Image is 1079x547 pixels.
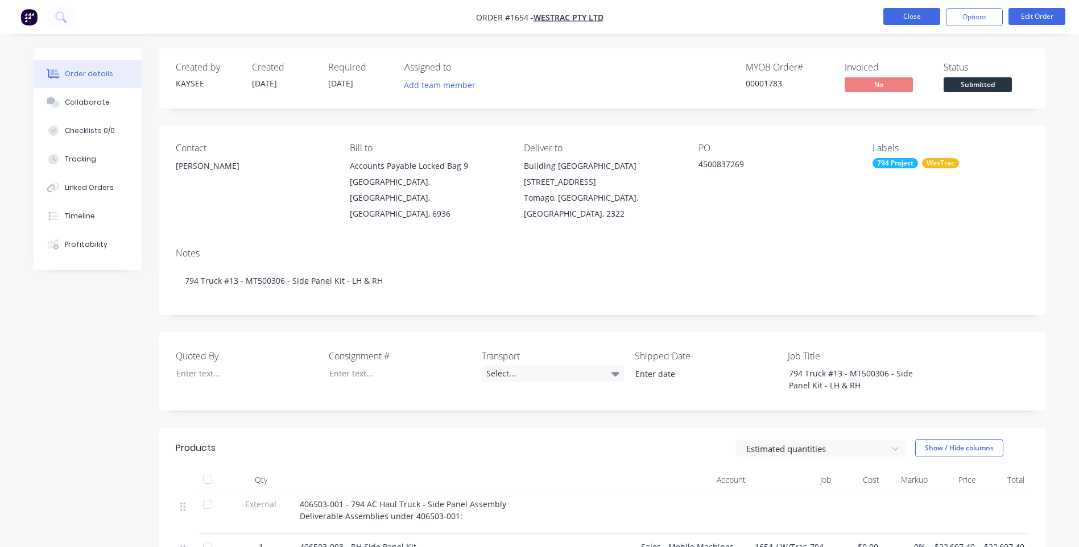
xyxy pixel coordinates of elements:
[780,365,922,393] div: 794 Truck #13 - MT500306 - Side Panel Kit - LH & RH
[404,77,482,93] button: Add team member
[176,158,332,174] div: [PERSON_NAME]
[34,88,142,117] button: Collaborate
[788,349,930,363] label: Job Title
[746,77,831,89] div: 00001783
[176,62,238,73] div: Created by
[636,469,750,491] div: Account
[231,498,291,510] span: External
[350,158,506,222] div: Accounts Payable Locked Bag 9[GEOGRAPHIC_DATA], [GEOGRAPHIC_DATA], [GEOGRAPHIC_DATA], 6936
[34,202,142,230] button: Timeline
[524,143,680,154] div: Deliver to
[65,154,96,164] div: Tracking
[252,78,277,89] span: [DATE]
[845,77,913,92] span: No
[350,174,506,222] div: [GEOGRAPHIC_DATA], [GEOGRAPHIC_DATA], [GEOGRAPHIC_DATA], 6936
[524,158,680,190] div: Building [GEOGRAPHIC_DATA][STREET_ADDRESS]
[176,441,216,455] div: Products
[65,69,113,79] div: Order details
[884,469,932,491] div: Markup
[176,248,1029,259] div: Notes
[176,143,332,154] div: Contact
[746,62,831,73] div: MYOB Order #
[944,77,1012,92] span: Submitted
[34,145,142,173] button: Tracking
[176,158,332,194] div: [PERSON_NAME]
[534,12,603,23] a: WesTrac Pty Ltd
[34,230,142,259] button: Profitability
[176,263,1029,298] div: 794 Truck #13 - MT500306 - Side Panel Kit - LH & RH
[524,190,680,222] div: Tomago, [GEOGRAPHIC_DATA], [GEOGRAPHIC_DATA], 2322
[176,77,238,89] div: KAYSEE
[34,117,142,145] button: Checklists 0/0
[1008,8,1065,25] button: Edit Order
[398,77,481,93] button: Add team member
[176,349,318,363] label: Quoted By
[34,60,142,88] button: Order details
[698,143,854,154] div: PO
[476,12,534,23] span: Order #1654 -
[20,9,38,26] img: Factory
[883,8,940,25] button: Close
[252,62,315,73] div: Created
[932,469,981,491] div: Price
[482,349,624,363] label: Transport
[300,499,509,521] span: 406503-001 - 794 AC Haul Truck - Side Panel Assembly Deliverable Assemblies under 406503-001:
[328,78,353,89] span: [DATE]
[350,158,506,174] div: Accounts Payable Locked Bag 9
[65,211,95,221] div: Timeline
[873,158,918,168] div: 794 Project
[836,469,884,491] div: Cost
[845,62,930,73] div: Invoiced
[65,183,114,193] div: Linked Orders
[944,77,1012,94] button: Submitted
[65,97,110,107] div: Collaborate
[524,158,680,222] div: Building [GEOGRAPHIC_DATA][STREET_ADDRESS]Tomago, [GEOGRAPHIC_DATA], [GEOGRAPHIC_DATA], 2322
[635,349,777,363] label: Shipped Date
[944,62,1029,73] div: Status
[946,8,1003,26] button: Options
[627,366,769,383] input: Enter date
[981,469,1029,491] div: Total
[329,349,471,363] label: Consignment #
[404,62,518,73] div: Assigned to
[34,173,142,202] button: Linked Orders
[698,158,841,174] div: 4500837269
[873,143,1028,154] div: Labels
[482,365,624,382] div: Select...
[65,126,115,136] div: Checklists 0/0
[350,143,506,154] div: Bill to
[328,62,391,73] div: Required
[922,158,959,168] div: WesTrac
[750,469,836,491] div: Job
[65,239,108,250] div: Profitability
[227,469,295,491] div: Qty
[915,439,1003,457] button: Show / Hide columns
